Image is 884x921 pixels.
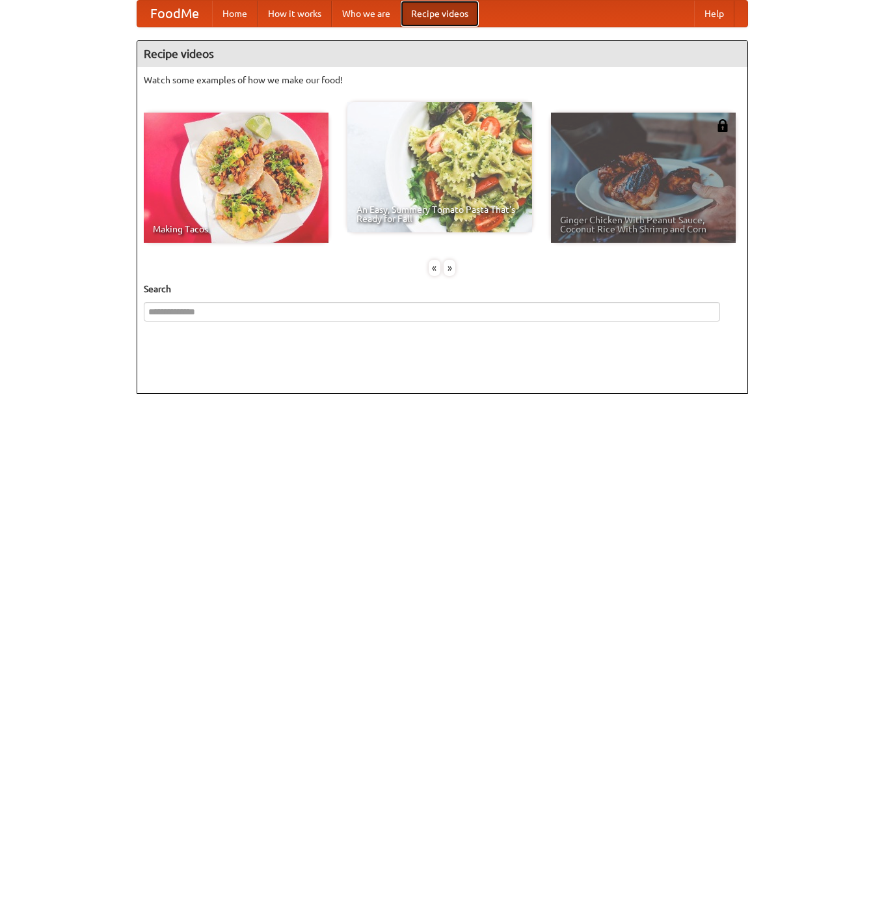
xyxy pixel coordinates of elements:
a: Who we are [332,1,401,27]
span: An Easy, Summery Tomato Pasta That's Ready for Fall [356,205,523,223]
a: Home [212,1,258,27]
p: Watch some examples of how we make our food! [144,74,741,87]
h4: Recipe videos [137,41,747,67]
img: 483408.png [716,119,729,132]
a: How it works [258,1,332,27]
h5: Search [144,282,741,296]
a: An Easy, Summery Tomato Pasta That's Ready for Fall [347,102,532,232]
a: Help [694,1,734,27]
a: FoodMe [137,1,212,27]
div: » [444,260,455,276]
span: Making Tacos [153,225,319,234]
a: Recipe videos [401,1,479,27]
a: Making Tacos [144,113,328,243]
div: « [429,260,440,276]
